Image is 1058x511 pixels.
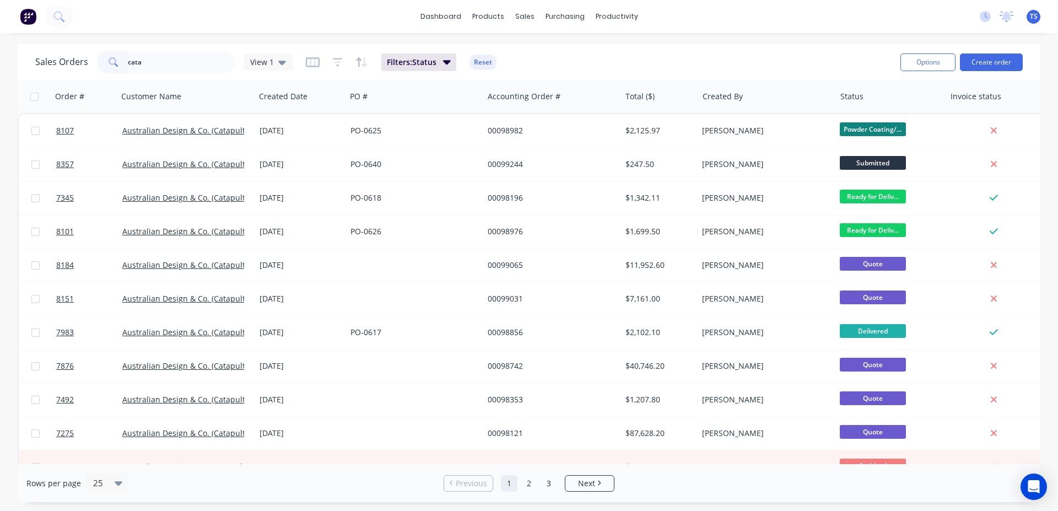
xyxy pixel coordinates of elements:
[122,192,247,203] a: Australian Design & Co. (Catapult)
[467,8,510,25] div: products
[350,192,473,203] div: PO-0618
[260,192,342,203] div: [DATE]
[56,428,74,439] span: 7275
[469,55,496,70] button: Reset
[55,91,84,102] div: Order #
[488,192,610,203] div: 00098196
[56,125,74,136] span: 8107
[122,361,247,371] a: Australian Design & Co. (Catapult)
[387,57,436,68] span: Filters: Status
[56,215,122,248] a: 8101
[56,316,122,349] a: 7983
[702,192,824,203] div: [PERSON_NAME]
[350,159,473,170] div: PO-0640
[960,53,1023,71] button: Create order
[488,260,610,271] div: 00099065
[590,8,644,25] div: productivity
[260,428,342,439] div: [DATE]
[488,327,610,338] div: 00098856
[578,478,595,489] span: Next
[56,361,74,372] span: 7876
[702,327,824,338] div: [PERSON_NAME]
[122,428,247,438] a: Australian Design & Co. (Catapult)
[122,226,247,236] a: Australian Design & Co. (Catapult)
[625,394,690,405] div: $1,207.80
[122,327,247,337] a: Australian Design & Co. (Catapult)
[56,260,74,271] span: 8184
[56,383,122,416] a: 7492
[128,51,235,73] input: Search...
[444,478,493,489] a: Previous page
[840,291,906,304] span: Quote
[510,8,540,25] div: sales
[540,8,590,25] div: purchasing
[488,361,610,372] div: 00098742
[35,57,88,67] h1: Sales Orders
[1021,474,1047,500] div: Open Intercom Messenger
[702,226,824,237] div: [PERSON_NAME]
[488,293,610,304] div: 00099031
[702,461,824,472] div: [PERSON_NAME]
[20,8,36,25] img: Factory
[840,324,906,338] span: Delivered
[702,428,824,439] div: [PERSON_NAME]
[625,461,690,472] div: $1,934.90
[350,91,368,102] div: PO #
[625,125,690,136] div: $2,125.97
[26,478,81,489] span: Rows per page
[625,192,690,203] div: $1,342.11
[625,293,690,304] div: $7,161.00
[702,125,824,136] div: [PERSON_NAME]
[702,361,824,372] div: [PERSON_NAME]
[625,260,690,271] div: $11,952.60
[350,327,473,338] div: PO-0617
[250,56,274,68] span: View 1
[702,260,824,271] div: [PERSON_NAME]
[122,125,247,136] a: Australian Design & Co. (Catapult)
[951,91,1001,102] div: Invoice status
[625,91,655,102] div: Total ($)
[488,394,610,405] div: 00098353
[415,8,467,25] a: dashboard
[501,475,517,492] a: Page 1 is your current page
[56,249,122,282] a: 8184
[488,125,610,136] div: 00098982
[456,478,487,489] span: Previous
[488,159,610,170] div: 00099244
[260,394,342,405] div: [DATE]
[122,260,247,270] a: Australian Design & Co. (Catapult)
[1030,12,1038,21] span: TS
[260,159,342,170] div: [DATE]
[122,394,247,405] a: Australian Design & Co. (Catapult)
[840,425,906,439] span: Quote
[260,226,342,237] div: [DATE]
[260,125,342,136] div: [DATE]
[439,475,619,492] ul: Pagination
[702,293,824,304] div: [PERSON_NAME]
[56,417,122,450] a: 7275
[260,260,342,271] div: [DATE]
[122,461,247,472] a: Australian Design & Co. (Catapult)
[56,114,122,147] a: 8107
[56,148,122,181] a: 8357
[840,156,906,170] span: Submitted
[56,282,122,315] a: 8151
[56,349,122,383] a: 7876
[259,91,307,102] div: Created Date
[260,327,342,338] div: [DATE]
[350,125,473,136] div: PO-0625
[840,391,906,405] span: Quote
[840,223,906,237] span: Ready for Deliv...
[840,122,906,136] span: Powder Coating/...
[541,475,557,492] a: Page 3
[840,91,863,102] div: Status
[625,361,690,372] div: $40,746.20
[56,159,74,170] span: 8357
[900,53,956,71] button: Options
[840,257,906,271] span: Quote
[350,461,473,472] div: PO-0586
[702,159,824,170] div: [PERSON_NAME]
[381,53,456,71] button: Filters:Status
[625,159,690,170] div: $247.50
[488,91,560,102] div: Accounting Order #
